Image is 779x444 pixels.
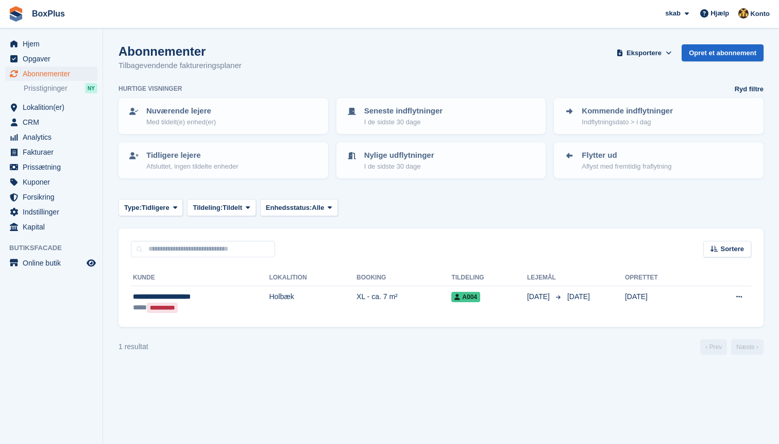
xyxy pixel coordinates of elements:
[625,270,701,286] th: Oprettet
[146,161,239,172] p: Afsluttet, ingen tildelte enheder
[118,60,242,72] p: Tilbagevendende faktureringsplaner
[23,220,84,234] span: Kapital
[5,220,97,234] a: menu
[23,37,84,51] span: Hjem
[266,203,312,213] span: Enhedsstatus:
[85,83,97,93] div: NY
[23,256,84,270] span: Online butik
[337,143,545,177] a: Nylige udflytninger I de sidste 30 dage
[731,339,764,355] a: Næste
[582,161,671,172] p: Aflyst med fremtidig fraflytning
[118,44,242,58] h1: Abonnementer
[23,115,84,129] span: CRM
[312,203,324,213] span: Alle
[582,150,671,161] p: Flytter ud
[5,256,97,270] a: menu
[223,203,242,213] span: Tildelt
[738,8,749,19] img: Jannik Hansen
[5,130,97,144] a: menu
[364,117,443,127] p: I de sidste 30 dage
[720,244,744,254] span: Sortere
[451,270,527,286] th: Tildeling
[582,117,673,127] p: Indflytningsdato > i dag
[124,203,142,213] span: Type:
[24,84,67,93] span: Prisstigninger
[357,270,451,286] th: Booking
[555,99,763,133] a: Kommende indflytninger Indflytningsdato > i dag
[269,286,357,319] td: Holbæk
[698,339,766,355] nav: Page
[23,100,84,114] span: Lokalition(er)
[625,286,701,319] td: [DATE]
[23,190,84,204] span: Forsikring
[615,44,673,61] button: Eksportere
[146,117,216,127] p: Med tildelt(e) enhed(er)
[735,84,764,94] a: Ryd filtre
[85,257,97,269] a: Forhåndsvisning af butik
[118,84,182,93] h6: Hurtige visninger
[118,199,183,216] button: Type: Tidligere
[5,190,97,204] a: menu
[269,270,357,286] th: Lokalition
[23,52,84,66] span: Opgaver
[28,5,69,22] a: BoxPlus
[120,143,327,177] a: Tidligere lejere Afsluttet, ingen tildelte enheder
[24,83,97,94] a: Prisstigninger NY
[5,100,97,114] a: menu
[260,199,338,216] button: Enhedsstatus: Alle
[357,286,451,319] td: XL - ca. 7 m²
[23,175,84,189] span: Kuponer
[364,105,443,117] p: Seneste indflytninger
[5,145,97,159] a: menu
[5,52,97,66] a: menu
[23,205,84,219] span: Indstillinger
[710,8,729,19] span: Hjælp
[451,292,480,302] span: A004
[527,291,552,302] span: [DATE]
[5,175,97,189] a: menu
[364,161,434,172] p: I de sidste 30 dage
[8,6,24,22] img: stora-icon-8386f47178a22dfd0bd8f6a31ec36ba5ce8667c1dd55bd0f319d3a0aa187defe.svg
[527,270,563,286] th: Lejemål
[5,205,97,219] a: menu
[120,99,327,133] a: Nuværende lejere Med tildelt(e) enhed(er)
[5,115,97,129] a: menu
[5,67,97,81] a: menu
[146,105,216,117] p: Nuværende lejere
[337,99,545,133] a: Seneste indflytninger I de sidste 30 dage
[567,292,590,301] span: [DATE]
[131,270,269,286] th: Kunde
[700,339,727,355] a: Tidligere
[9,243,103,253] span: Butiksfacade
[5,37,97,51] a: menu
[23,160,84,174] span: Prissætning
[665,8,681,19] span: skab
[193,203,223,213] span: Tildeling:
[23,145,84,159] span: Fakturaer
[750,9,770,19] span: Konto
[682,44,764,61] a: Opret et abonnement
[23,67,84,81] span: Abonnementer
[5,160,97,174] a: menu
[364,150,434,161] p: Nylige udflytninger
[23,130,84,144] span: Analytics
[626,48,662,58] span: Eksportere
[146,150,239,161] p: Tidligere lejere
[187,199,256,216] button: Tildeling: Tildelt
[555,143,763,177] a: Flytter ud Aflyst med fremtidig fraflytning
[582,105,673,117] p: Kommende indflytninger
[118,341,148,352] div: 1 resultat
[142,203,170,213] span: Tidligere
